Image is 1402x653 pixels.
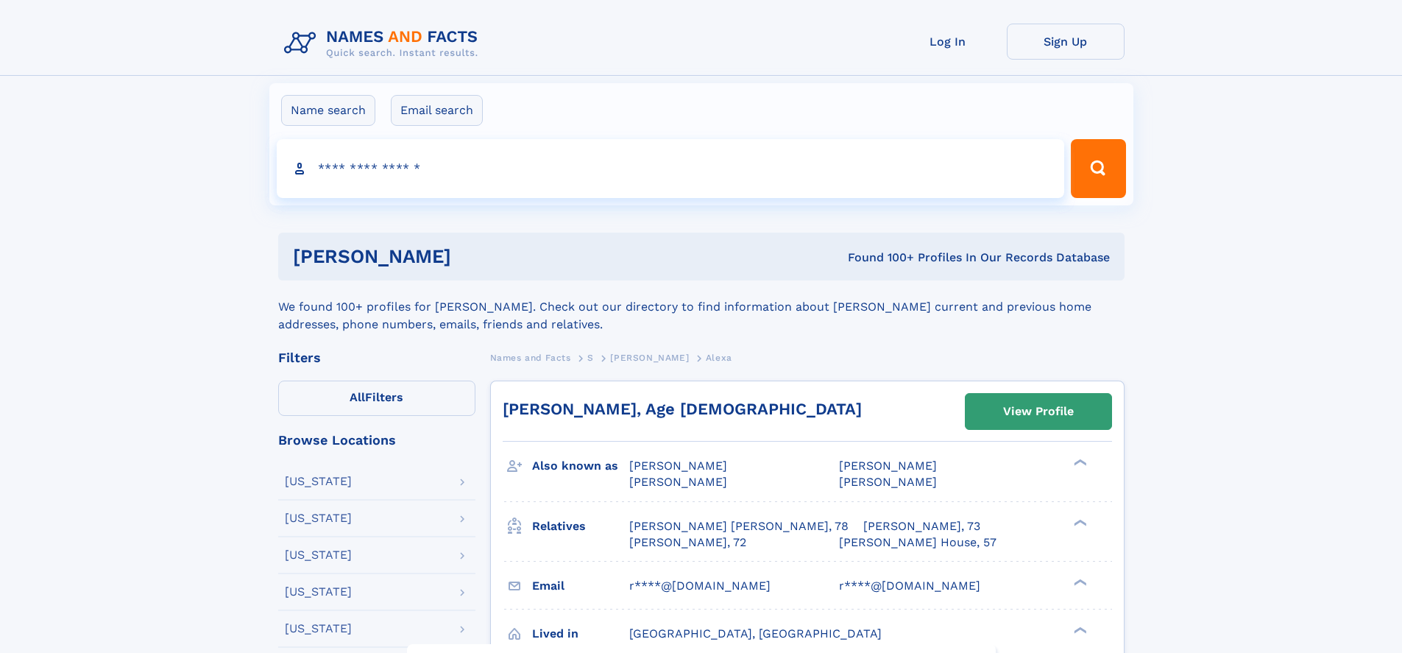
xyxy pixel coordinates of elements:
[285,549,352,561] div: [US_STATE]
[629,518,849,534] a: [PERSON_NAME] [PERSON_NAME], 78
[278,24,490,63] img: Logo Names and Facts
[706,353,732,363] span: Alexa
[285,476,352,487] div: [US_STATE]
[1070,577,1088,587] div: ❯
[285,512,352,524] div: [US_STATE]
[278,381,475,416] label: Filters
[293,247,650,266] h1: [PERSON_NAME]
[285,586,352,598] div: [US_STATE]
[532,621,629,646] h3: Lived in
[649,250,1110,266] div: Found 100+ Profiles In Our Records Database
[629,475,727,489] span: [PERSON_NAME]
[1070,458,1088,467] div: ❯
[839,534,996,551] a: [PERSON_NAME] House, 57
[285,623,352,635] div: [US_STATE]
[391,95,483,126] label: Email search
[350,390,365,404] span: All
[278,351,475,364] div: Filters
[1007,24,1125,60] a: Sign Up
[278,280,1125,333] div: We found 100+ profiles for [PERSON_NAME]. Check out our directory to find information about [PERS...
[610,353,689,363] span: [PERSON_NAME]
[1070,518,1088,527] div: ❯
[889,24,1007,60] a: Log In
[629,626,882,640] span: [GEOGRAPHIC_DATA], [GEOGRAPHIC_DATA]
[863,518,980,534] a: [PERSON_NAME], 73
[281,95,375,126] label: Name search
[278,434,475,447] div: Browse Locations
[490,348,571,367] a: Names and Facts
[503,400,862,418] a: [PERSON_NAME], Age [DEMOGRAPHIC_DATA]
[629,459,727,473] span: [PERSON_NAME]
[1070,625,1088,635] div: ❯
[587,348,594,367] a: S
[587,353,594,363] span: S
[966,394,1111,429] a: View Profile
[839,475,937,489] span: [PERSON_NAME]
[610,348,689,367] a: [PERSON_NAME]
[1003,395,1074,428] div: View Profile
[839,459,937,473] span: [PERSON_NAME]
[532,573,629,599] h3: Email
[277,139,1065,198] input: search input
[1071,139,1125,198] button: Search Button
[532,514,629,539] h3: Relatives
[629,534,746,551] a: [PERSON_NAME], 72
[532,453,629,479] h3: Also known as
